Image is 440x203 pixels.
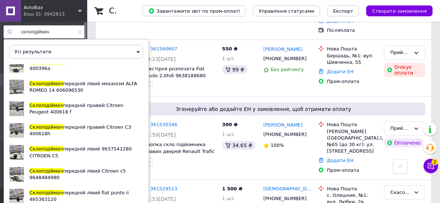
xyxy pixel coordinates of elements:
span: 550 ₴ [222,46,238,51]
div: Післяплата [327,27,378,34]
div: Скасовано [390,189,411,196]
button: Експорт [327,5,359,16]
span: Склопідіймач [29,103,63,108]
span: передній лівий механізм ALFA ROMEO 14 606096530 [29,81,137,93]
span: 1 шт. [222,132,235,137]
a: Шестірня розпочата Fiat scudo 2,0hdi 9638188680 [144,66,206,78]
span: Управління статусами [259,8,314,14]
span: Без рейтингу [271,67,304,72]
button: Управління статусами [253,5,320,16]
span: 2 [432,159,438,165]
span: 1 шт. [222,56,235,61]
span: Усі результати [15,49,51,54]
div: Нова Пошта [327,186,378,192]
div: Оплачено [384,138,423,147]
button: Чат з покупцем2 [424,159,438,173]
span: 100% [271,142,284,148]
a: Додати ЕН [327,158,354,163]
span: передній правий Citroen Peugeot 400618 f [29,103,124,115]
span: Склопідіймач [29,146,63,152]
div: Нова Пошта [327,121,378,128]
div: Нова Пошта [327,46,378,52]
a: [PERSON_NAME] [263,122,303,129]
a: [PERSON_NAME] [263,46,303,53]
span: Склопідіймач [29,168,63,174]
a: № 361530346 [144,122,177,127]
a: № 361529513 [144,186,177,191]
span: Склопідіймач [29,81,63,86]
span: 09:23[DATE] [144,56,176,62]
div: Очікує оплати [384,63,425,77]
a: Додати ЕН [327,69,354,74]
div: [PHONE_NUMBER] [262,130,307,139]
span: передній лівий Citroen c5 9648484980 [29,168,126,180]
span: Склопідіймач [29,59,63,65]
span: 21:59[DATE] [144,132,176,138]
span: Згенеруйте або додайте ЕН у замовлення, щоб отримати оплату [105,105,423,113]
span: 1 500 ₴ [222,186,243,191]
span: передній лівий alfa romeo 400396a [29,59,127,71]
span: 21:53[DATE] [144,196,176,202]
a: [DEMOGRAPHIC_DATA][PERSON_NAME] [263,186,312,192]
span: Експорт [333,8,354,14]
span: 1 шт. [222,196,235,201]
button: Створити замовлення [366,5,433,16]
div: Прийнято [390,49,411,57]
button: Завантажити звіт по пром-оплаті [142,5,246,16]
span: Завантажити звіт по пром-оплаті [148,8,240,14]
span: передній лівий 9637541280 CITROEN C5 [29,146,132,158]
span: 300 ₴ [222,122,238,127]
a: Кнопка скло підйомника правих дверей Renault Trafic ТІЛЬКИ КНОПКА 8200011870 [144,142,216,161]
div: [PERSON_NAME] ([GEOGRAPHIC_DATA].), №65 (до 30 кг): ул. [STREET_ADDRESS] [327,128,378,155]
div: Прийнято [390,125,411,132]
div: Бершадь, №1: вул. Шевченка, 55 [327,53,378,66]
div: 34.65 ₴ [222,141,255,150]
span: Створити замовлення [372,8,427,14]
span: AvtoBax [24,4,78,11]
div: Пром-оплата [327,167,378,174]
h1: Список замовлень [109,7,183,15]
div: Пром-оплата [327,78,378,85]
a: Створити замовлення [359,8,433,13]
div: [PHONE_NUMBER] [262,54,307,63]
a: № 361560607 [144,46,177,51]
a: Додати ЕН [327,18,354,24]
div: Ваш ID: 3942813 [24,11,87,17]
input: Пошук [4,25,86,38]
span: Склопідіймач [29,124,63,130]
div: 99 ₴ [222,65,247,74]
span: передній правий Citroen C3 400618h [29,124,131,136]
